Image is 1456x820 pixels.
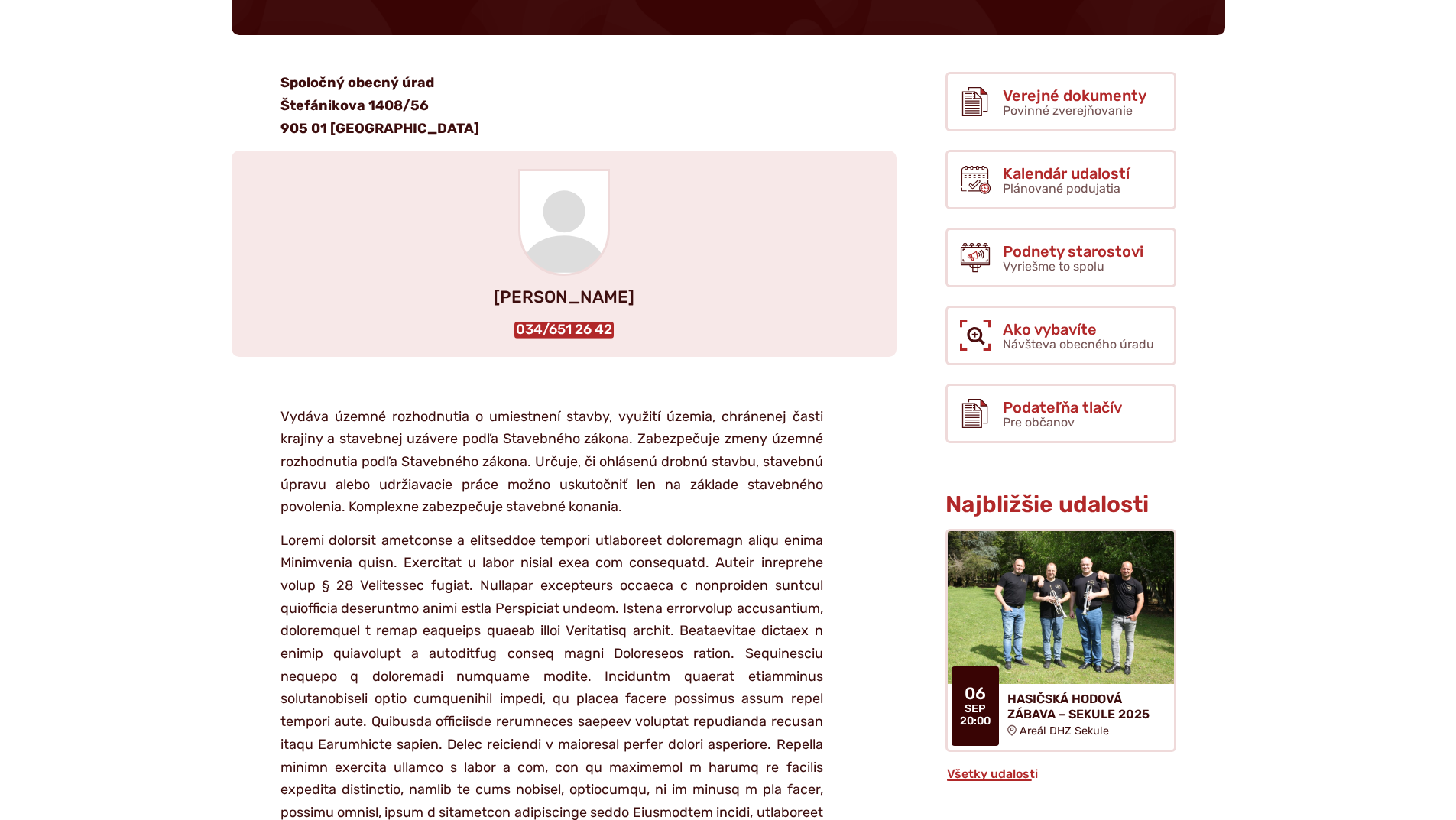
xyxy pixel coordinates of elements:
[280,406,823,519] p: Vydáva územné rozhodnutia o umiestnení stavby, využití územia, chránenej časti krajiny a stavebne...
[1003,337,1154,352] span: Návšteva obecného úradu
[945,529,1176,751] a: HASIČSKÁ HODOVÁ ZÁBAVA – SEKULE 2025 Areál DHZ Sekule 06 sep 20:00
[945,228,1176,287] a: Podnety starostovi Vyriešme to spolu
[1003,243,1143,260] span: Podnety starostovi
[1003,87,1146,104] span: Verejné dokumenty
[945,306,1176,365] a: Ako vybavíte Návšteva obecného úradu
[256,288,872,306] p: [PERSON_NAME]
[945,767,1039,781] a: Všetky udalosti
[1003,165,1130,182] span: Kalendár udalostí
[514,322,614,339] a: 034/651 26 42
[945,384,1176,443] a: Podateľňa tlačív Pre občanov
[1003,321,1154,338] span: Ako vybavíte
[1003,399,1122,416] span: Podateľňa tlačív
[1007,692,1162,721] h4: HASIČSKÁ HODOVÁ ZÁBAVA – SEKULE 2025
[960,703,991,715] span: sep
[945,150,1176,209] a: Kalendár udalostí Plánované podujatia
[945,72,1176,131] a: Verejné dokumenty Povinné zverejňovanie
[1020,724,1109,737] span: Areál DHZ Sekule
[960,715,991,728] span: 20:00
[1003,415,1075,429] span: Pre občanov
[1003,103,1133,118] span: Povinné zverejňovanie
[945,492,1176,517] h3: Najbližšie udalosti
[1003,181,1120,196] span: Plánované podujatia
[960,685,991,703] span: 06
[1003,259,1104,274] span: Vyriešme to spolu
[280,74,479,136] strong: Spoločný obecný úrad Štefánikova 1408/56 905 01 [GEOGRAPHIC_DATA]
